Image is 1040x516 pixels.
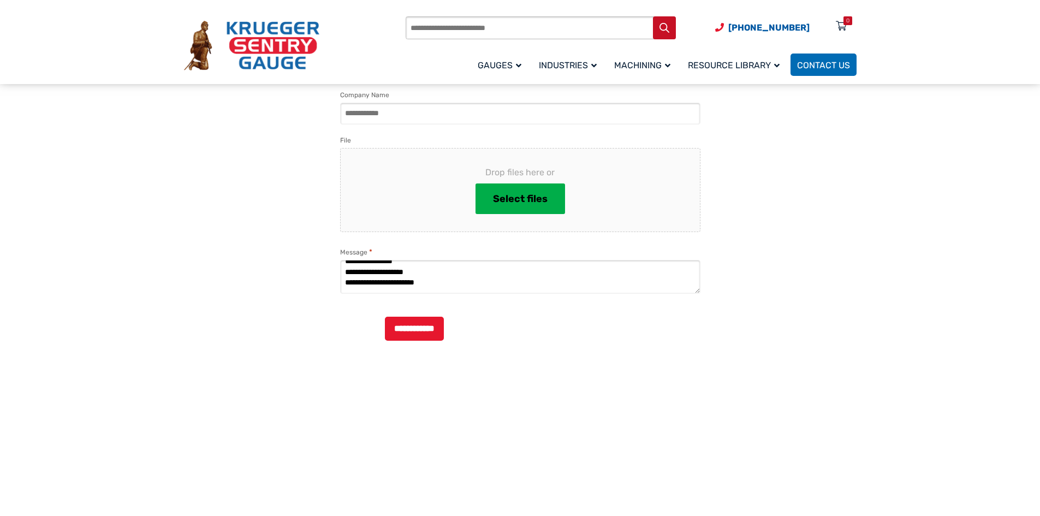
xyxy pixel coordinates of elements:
span: Drop files here or [358,166,682,179]
button: select files, file [476,183,565,214]
span: Machining [614,60,670,70]
label: Company Name [340,90,389,100]
a: Gauges [471,52,532,78]
span: Gauges [478,60,521,70]
a: Resource Library [681,52,791,78]
img: Krueger Sentry Gauge [184,21,319,71]
span: Resource Library [688,60,780,70]
label: Message [340,247,372,258]
span: Industries [539,60,597,70]
div: 0 [846,16,849,25]
a: Phone Number (920) 434-8860 [715,21,810,34]
span: Contact Us [797,60,850,70]
a: Machining [608,52,681,78]
a: Contact Us [791,54,857,76]
a: Industries [532,52,608,78]
span: [PHONE_NUMBER] [728,22,810,33]
label: File [340,135,351,146]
